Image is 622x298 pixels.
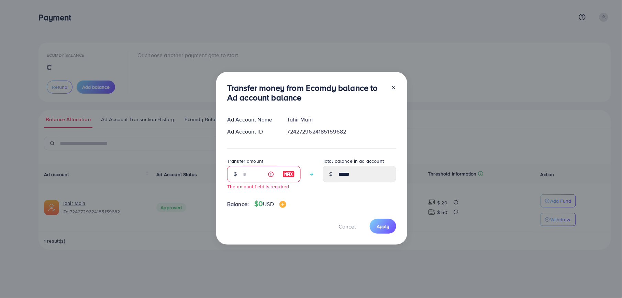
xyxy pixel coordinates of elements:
label: Total balance in ad account [323,158,384,164]
span: Balance: [227,200,249,208]
h4: $0 [254,200,286,208]
span: Cancel [338,223,356,230]
button: Cancel [330,219,364,234]
img: image [279,201,286,208]
div: Ad Account ID [222,128,282,136]
span: USD [263,200,274,208]
small: The amount field is required [227,183,289,190]
button: Apply [370,219,396,234]
div: Ad Account Name [222,116,282,124]
label: Transfer amount [227,158,263,164]
span: Apply [377,223,389,230]
div: 7242729624185159682 [282,128,402,136]
h3: Transfer money from Ecomdy balance to Ad account balance [227,83,385,103]
div: Tahir Main [282,116,402,124]
img: image [282,170,295,178]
